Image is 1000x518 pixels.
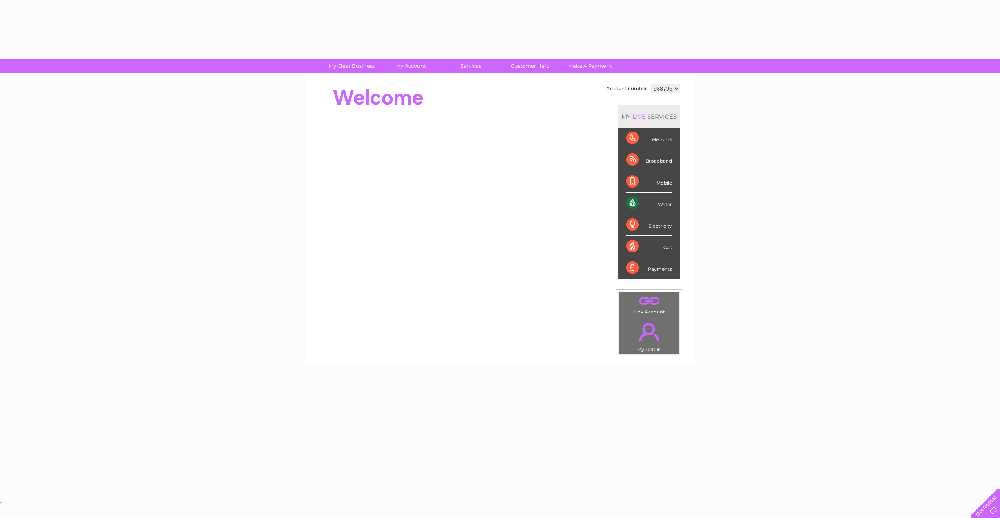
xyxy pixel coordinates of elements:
[319,59,384,73] a: My Clear Business
[626,128,672,149] div: Telecoms
[438,59,503,73] a: Services
[498,59,563,73] a: Customer Help
[619,292,679,317] td: Link Account
[558,59,622,73] a: Make A Payment
[619,316,679,355] td: My Details
[626,214,672,236] div: Electricity
[621,294,677,308] a: .
[626,171,672,193] div: Mobile
[626,236,672,257] div: Gas
[604,82,649,95] td: Account number
[618,105,680,128] div: MY SERVICES
[626,149,672,171] div: Broadband
[626,193,672,214] div: Water
[621,318,677,346] a: .
[631,113,647,120] div: LIVE
[626,257,672,279] div: Payments
[379,59,444,73] a: My Account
